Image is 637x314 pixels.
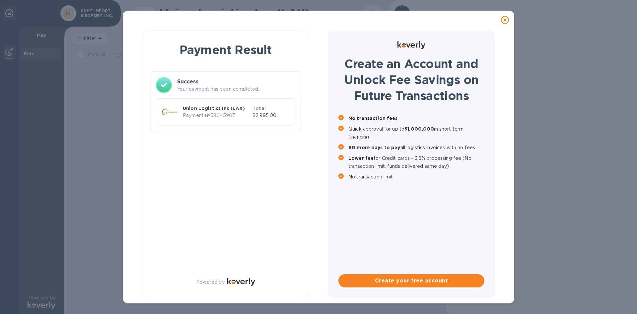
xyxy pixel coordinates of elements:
h3: Success [177,78,295,86]
p: all logistics invoices with no fees [348,144,484,152]
h1: Create an Account and Unlock Fee Savings on Future Transactions [338,56,484,104]
img: Logo [227,278,255,286]
span: Create your free account [344,277,479,285]
b: $1,000,000 [404,126,434,132]
h1: Payment Result [153,42,298,58]
p: Your payment has been completed. [177,86,295,93]
img: Logo [397,41,425,49]
b: 60 more days to pay [348,145,400,150]
p: Quick approval for up to in short term financing [348,125,484,141]
p: Payment № 58045907 [183,112,250,119]
p: $2,995.00 [252,112,290,119]
b: No transaction fees [348,116,398,121]
b: Total [252,106,266,111]
p: for Credit cards - 3.5% processing fee (No transaction limit, funds delivered same day) [348,154,484,170]
p: Union Logistics Inc (LAX) [183,105,250,112]
b: Lower fee [348,156,374,161]
p: No transaction limit [348,173,484,181]
button: Create your free account [338,274,484,287]
p: Powered by [196,279,224,286]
